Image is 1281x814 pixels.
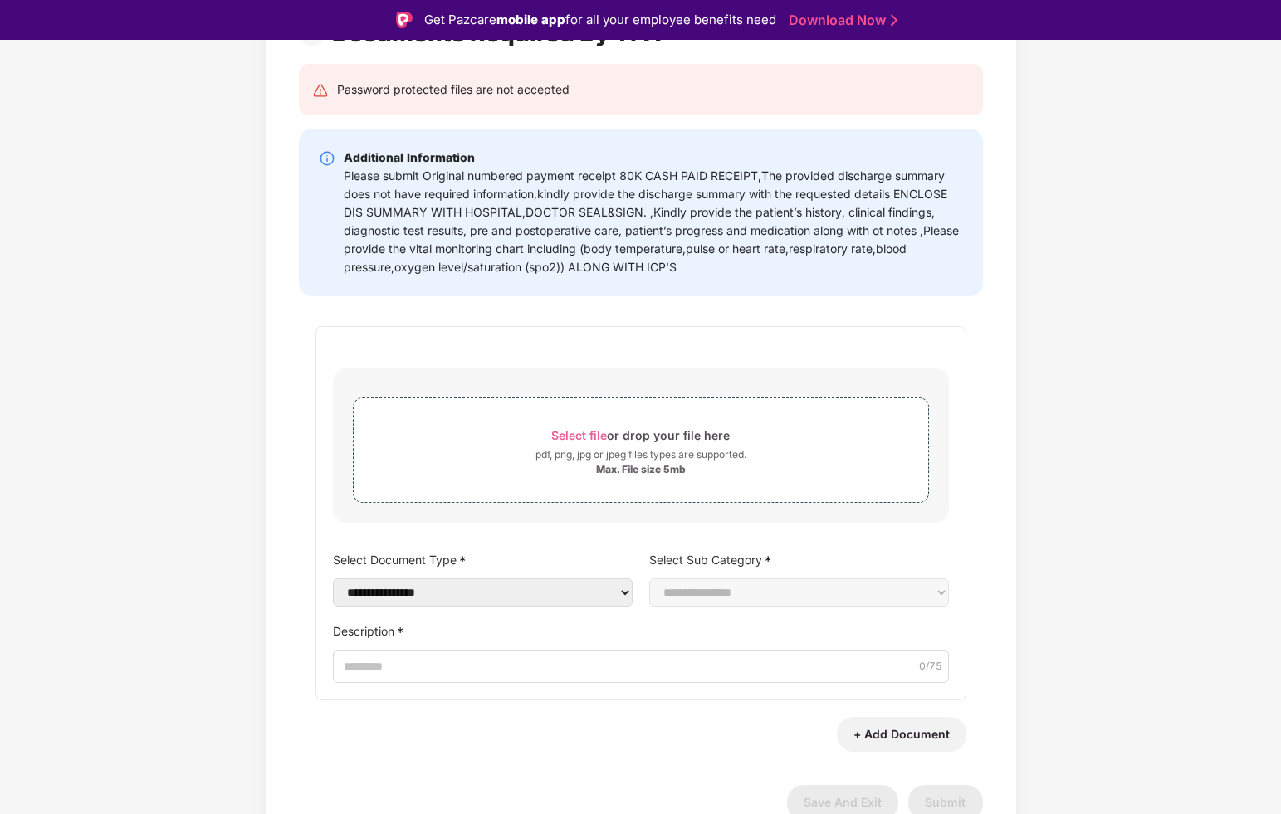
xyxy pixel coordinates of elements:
[333,619,949,643] label: Description
[789,12,892,29] a: Download Now
[596,463,686,476] div: Max. File size 5mb
[344,150,475,164] b: Additional Information
[396,12,413,28] img: Logo
[649,548,949,572] label: Select Sub Category
[333,548,633,572] label: Select Document Type
[925,795,966,809] span: Submit
[319,150,335,167] img: svg+xml;base64,PHN2ZyBpZD0iSW5mby0yMHgyMCIgeG1sbnM9Imh0dHA6Ly93d3cudzMub3JnLzIwMDAvc3ZnIiB3aWR0aD...
[804,795,882,809] span: Save And Exit
[312,82,329,99] img: svg+xml;base64,PHN2ZyB4bWxucz0iaHR0cDovL3d3dy53My5vcmcvMjAwMC9zdmciIHdpZHRoPSIyNCIgaGVpZ2h0PSIyNC...
[354,411,928,490] span: Select fileor drop your file herepdf, png, jpg or jpeg files types are supported.Max. File size 5mb
[496,12,565,27] strong: mobile app
[344,167,963,276] div: Please submit Original numbered payment receipt 80K CASH PAID RECEIPT,The provided discharge summ...
[551,424,730,446] div: or drop your file here
[837,717,966,752] button: + Add Document
[919,659,942,675] span: 0 /75
[551,428,607,442] span: Select file
[535,446,746,463] div: pdf, png, jpg or jpeg files types are supported.
[891,12,897,29] img: Stroke
[337,80,570,99] div: Password protected files are not accepted
[424,10,776,30] div: Get Pazcare for all your employee benefits need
